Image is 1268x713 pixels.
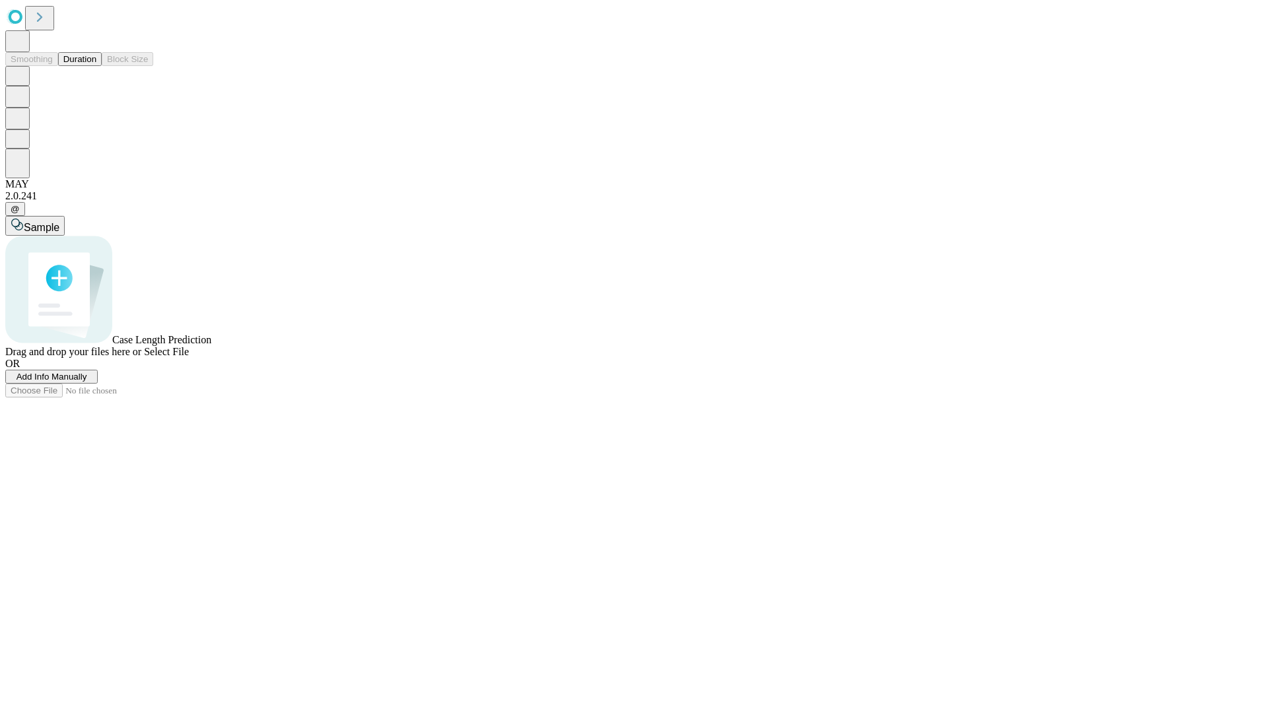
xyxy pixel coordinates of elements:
[5,370,98,384] button: Add Info Manually
[11,204,20,214] span: @
[5,52,58,66] button: Smoothing
[5,190,1263,202] div: 2.0.241
[5,358,20,369] span: OR
[5,178,1263,190] div: MAY
[17,372,87,382] span: Add Info Manually
[24,222,59,233] span: Sample
[144,346,189,357] span: Select File
[102,52,153,66] button: Block Size
[5,216,65,236] button: Sample
[112,334,211,345] span: Case Length Prediction
[5,202,25,216] button: @
[58,52,102,66] button: Duration
[5,346,141,357] span: Drag and drop your files here or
